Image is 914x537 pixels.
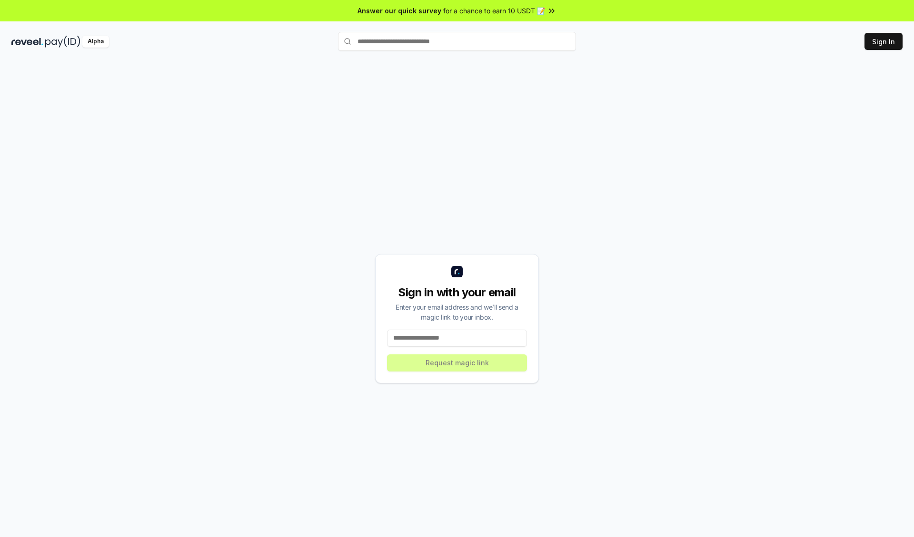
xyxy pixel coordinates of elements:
button: Sign In [864,33,903,50]
span: Answer our quick survey [358,6,441,16]
div: Enter your email address and we’ll send a magic link to your inbox. [387,302,527,322]
img: reveel_dark [11,36,43,48]
span: for a chance to earn 10 USDT 📝 [443,6,545,16]
div: Alpha [82,36,109,48]
div: Sign in with your email [387,285,527,300]
img: pay_id [45,36,80,48]
img: logo_small [451,266,463,277]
